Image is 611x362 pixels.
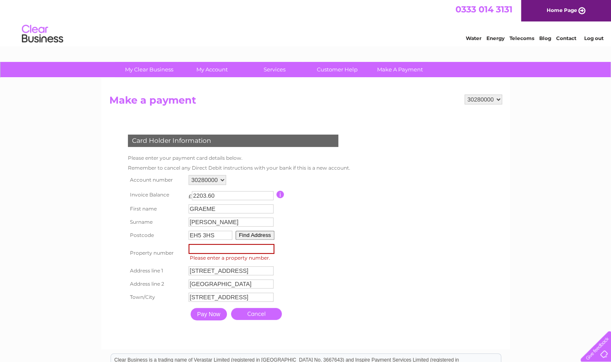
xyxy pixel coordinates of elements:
th: Invoice Balance [126,187,186,202]
th: Account number [126,173,186,187]
a: Contact [556,35,576,41]
div: Card Holder Information [128,135,338,147]
th: Address line 1 [126,264,186,277]
img: logo.png [21,21,64,47]
th: First name [126,202,186,215]
a: 0333 014 3131 [455,4,512,14]
button: Find Address [236,231,274,240]
h2: Make a payment [109,95,502,110]
a: Log out [584,35,603,41]
a: Blog [539,35,551,41]
a: Water [466,35,481,41]
th: Address line 2 [126,277,186,291]
a: Services [241,62,309,77]
input: Pay Now [191,308,227,320]
td: £ [189,189,192,199]
th: Surname [126,215,186,229]
a: Energy [486,35,505,41]
a: Make A Payment [366,62,434,77]
span: Please enter a property number. [189,254,277,262]
td: Remember to cancel any Direct Debit instructions with your bank if this is a new account. [126,163,352,173]
a: My Clear Business [115,62,183,77]
a: Customer Help [303,62,371,77]
a: My Account [178,62,246,77]
th: Town/City [126,291,186,304]
div: Clear Business is a trading name of Verastar Limited (registered in [GEOGRAPHIC_DATA] No. 3667643... [111,5,501,40]
a: Cancel [231,308,282,320]
a: Telecoms [510,35,534,41]
input: Information [276,191,284,198]
th: Postcode [126,229,186,242]
th: Property number [126,242,186,264]
td: Please enter your payment card details below. [126,153,352,163]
